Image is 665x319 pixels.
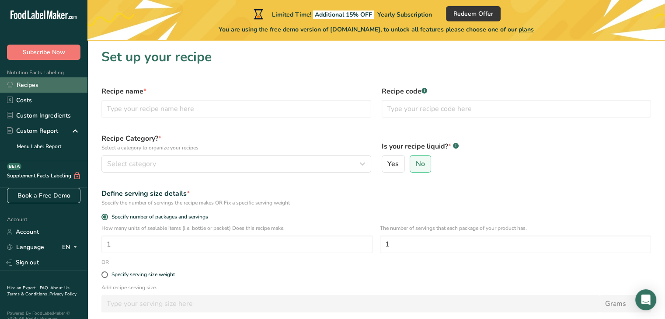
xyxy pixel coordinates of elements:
span: Redeem Offer [453,9,493,18]
a: Hire an Expert . [7,285,38,291]
div: Open Intercom Messenger [635,289,656,310]
button: Select category [101,155,371,173]
div: Custom Report [7,126,58,135]
h1: Set up your recipe [101,47,651,67]
span: Yearly Subscription [377,10,432,19]
a: FAQ . [40,285,50,291]
button: Redeem Offer [446,6,501,21]
span: No [416,159,425,168]
label: Recipe name [101,86,371,97]
input: Type your recipe name here [101,100,371,118]
a: Terms & Conditions . [7,291,49,297]
div: Define serving size details [101,188,651,199]
div: OR [96,258,114,266]
p: How many units of sealable items (i.e. bottle or packet) Does this recipe make. [101,224,373,232]
a: About Us . [7,285,70,297]
div: Specify the number of servings the recipe makes OR Fix a specific serving weight [101,199,651,207]
a: Language [7,239,44,255]
label: Recipe code [382,86,651,97]
div: EN [62,242,80,253]
span: Subscribe Now [23,48,65,57]
label: Is your recipe liquid? [382,141,651,152]
input: Type your serving size here [101,295,600,312]
a: Book a Free Demo [7,188,80,203]
div: BETA [7,163,21,170]
button: Subscribe Now [7,45,80,60]
a: Privacy Policy [49,291,77,297]
span: plans [519,25,534,34]
p: Select a category to organize your recipes [101,144,371,152]
span: Additional 15% OFF [313,10,374,19]
span: Specify number of packages and servings [108,214,208,220]
div: Limited Time! [252,9,432,19]
p: The number of servings that each package of your product has. [380,224,651,232]
span: Yes [387,159,399,168]
span: You are using the free demo version of [DOMAIN_NAME], to unlock all features please choose one of... [219,25,534,34]
input: Type your recipe code here [382,100,651,118]
p: Add recipe serving size. [101,284,651,291]
label: Recipe Category? [101,133,371,152]
div: Specify serving size weight [111,271,175,278]
span: Select category [107,159,156,169]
